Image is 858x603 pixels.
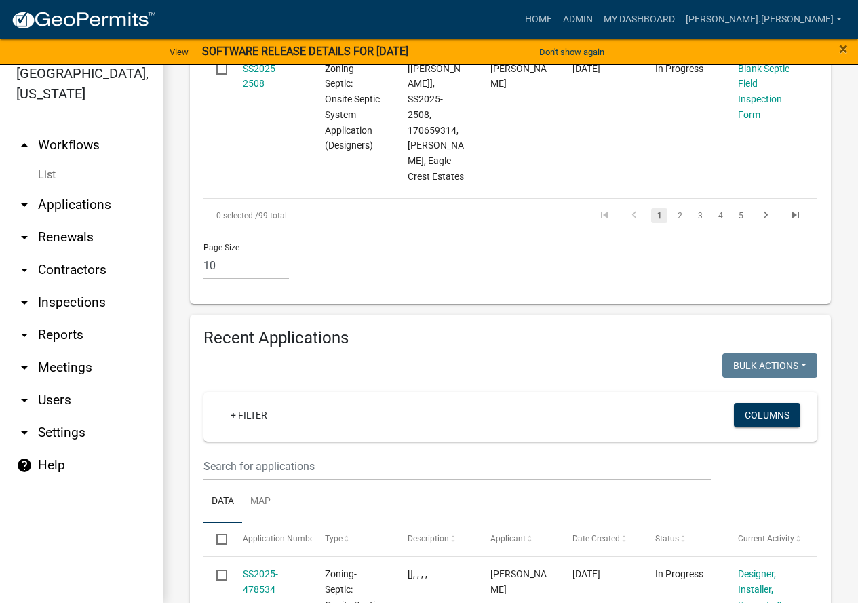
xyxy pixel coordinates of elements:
[16,327,33,343] i: arrow_drop_down
[164,41,194,63] a: View
[243,534,317,543] span: Application Number
[839,39,848,58] span: ×
[203,452,711,480] input: Search for applications
[477,523,560,556] datatable-header-cell: Applicant
[203,480,242,524] a: Data
[325,63,380,151] span: Zoning-Septic: Onsite Septic System Application (Designers)
[312,523,395,556] datatable-header-cell: Type
[730,204,751,227] li: page 5
[229,523,312,556] datatable-header-cell: Application Number
[16,392,33,408] i: arrow_drop_down
[243,568,278,595] a: SS2025-478534
[490,534,526,543] span: Applicant
[408,534,449,543] span: Description
[738,534,794,543] span: Current Activity
[669,204,690,227] li: page 2
[572,534,620,543] span: Date Created
[16,137,33,153] i: arrow_drop_up
[710,204,730,227] li: page 4
[649,204,669,227] li: page 1
[408,568,427,579] span: [], , , ,
[203,199,444,233] div: 99 total
[692,208,708,223] a: 3
[220,403,278,427] a: + Filter
[242,480,279,524] a: Map
[839,41,848,57] button: Close
[203,328,817,348] h4: Recent Applications
[490,63,547,90] span: Timothy D Smith
[16,262,33,278] i: arrow_drop_down
[16,229,33,246] i: arrow_drop_down
[572,568,600,579] span: 09/15/2025
[203,523,229,556] datatable-header-cell: Select
[753,208,779,223] a: go to next page
[243,63,278,90] a: SS2025-2508
[591,208,617,223] a: go to first page
[598,7,680,33] a: My Dashboard
[558,7,598,33] a: Admin
[783,208,808,223] a: go to last page
[651,208,667,223] a: 1
[16,425,33,441] i: arrow_drop_down
[395,523,477,556] datatable-header-cell: Description
[734,403,800,427] button: Columns
[534,41,610,63] button: Don't show again
[16,359,33,376] i: arrow_drop_down
[655,568,703,579] span: In Progress
[490,568,547,595] span: Troy Forsgren
[202,45,408,58] strong: SOFTWARE RELEASE DETAILS FOR [DATE]
[560,523,642,556] datatable-header-cell: Date Created
[724,523,807,556] datatable-header-cell: Current Activity
[16,294,33,311] i: arrow_drop_down
[690,204,710,227] li: page 3
[325,534,343,543] span: Type
[572,63,600,74] span: 09/10/2025
[16,457,33,473] i: help
[712,208,728,223] a: 4
[655,63,703,74] span: In Progress
[680,7,847,33] a: [PERSON_NAME].[PERSON_NAME]
[216,211,258,220] span: 0 selected /
[671,208,688,223] a: 2
[520,7,558,33] a: Home
[621,208,647,223] a: go to previous page
[655,534,679,543] span: Status
[16,197,33,213] i: arrow_drop_down
[642,523,725,556] datatable-header-cell: Status
[733,208,749,223] a: 5
[722,353,817,378] button: Bulk Actions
